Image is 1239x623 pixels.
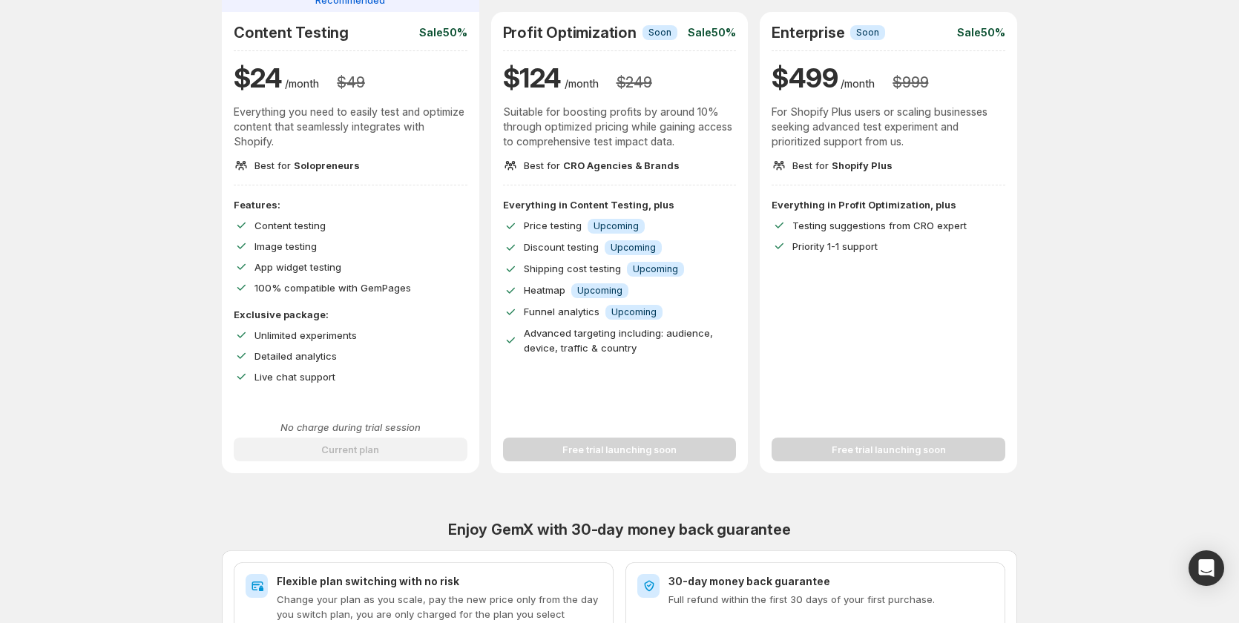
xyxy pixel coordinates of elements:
span: Shipping cost testing [524,263,621,274]
h3: $ 49 [337,73,364,91]
span: Heatmap [524,284,565,296]
p: Best for [792,158,893,173]
h3: $ 249 [617,73,652,91]
p: /month [565,76,599,91]
span: Upcoming [594,220,639,232]
span: CRO Agencies & Brands [563,159,680,171]
p: Suitable for boosting profits by around 10% through optimized pricing while gaining access to com... [503,105,737,149]
p: Best for [524,158,680,173]
h1: $ 24 [234,60,282,96]
p: Full refund within the first 30 days of your first purchase. [668,592,993,607]
span: Soon [856,27,879,39]
p: Sale 50% [419,25,467,40]
span: Soon [648,27,671,39]
h2: Content Testing [234,24,349,42]
span: Live chat support [254,371,335,383]
h2: Enterprise [772,24,844,42]
p: Everything in Profit Optimization, plus [772,197,1005,212]
span: Testing suggestions from CRO expert [792,220,967,231]
p: Change your plan as you scale, pay the new price only from the day you switch plan, you are only ... [277,592,602,622]
p: Best for [254,158,360,173]
span: Price testing [524,220,582,231]
span: Shopify Plus [832,159,893,171]
span: Unlimited experiments [254,329,357,341]
h2: Flexible plan switching with no risk [277,574,602,589]
span: Discount testing [524,241,599,253]
p: /month [841,76,875,91]
div: Open Intercom Messenger [1189,550,1224,586]
h2: 30-day money back guarantee [668,574,993,589]
p: Everything in Content Testing, plus [503,197,737,212]
span: Advanced targeting including: audience, device, traffic & country [524,327,713,354]
h2: Enjoy GemX with 30-day money back guarantee [222,521,1017,538]
span: Priority 1-1 support [792,240,878,252]
span: 100% compatible with GemPages [254,282,411,294]
p: /month [285,76,319,91]
p: Everything you need to easily test and optimize content that seamlessly integrates with Shopify. [234,105,467,149]
p: Features: [234,197,467,212]
p: Sale 50% [957,25,1005,40]
span: Upcoming [633,263,678,275]
span: Funnel analytics [524,306,599,317]
span: Upcoming [577,285,622,297]
span: Detailed analytics [254,350,337,362]
h3: $ 999 [893,73,928,91]
span: Upcoming [611,306,657,318]
p: Exclusive package: [234,307,467,322]
span: Image testing [254,240,317,252]
p: Sale 50% [688,25,736,40]
p: For Shopify Plus users or scaling businesses seeking advanced test experiment and prioritized sup... [772,105,1005,149]
span: Solopreneurs [294,159,360,171]
span: Content testing [254,220,326,231]
h1: $ 124 [503,60,562,96]
h2: Profit Optimization [503,24,637,42]
span: Upcoming [611,242,656,254]
h1: $ 499 [772,60,838,96]
span: App widget testing [254,261,341,273]
p: No charge during trial session [234,420,467,435]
